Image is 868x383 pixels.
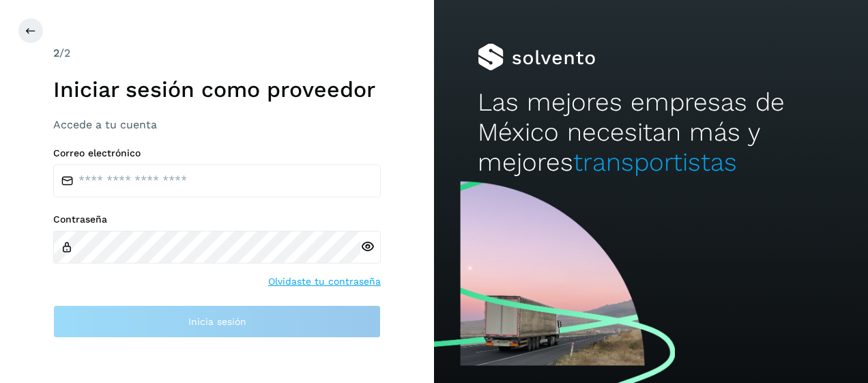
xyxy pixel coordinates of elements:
span: transportistas [573,147,737,177]
label: Contraseña [53,214,381,225]
h2: Las mejores empresas de México necesitan más y mejores [478,87,825,178]
div: /2 [53,45,381,61]
h3: Accede a tu cuenta [53,118,381,131]
label: Correo electrónico [53,147,381,159]
a: Olvidaste tu contraseña [268,274,381,289]
span: Inicia sesión [188,317,246,326]
button: Inicia sesión [53,305,381,338]
span: 2 [53,46,59,59]
h1: Iniciar sesión como proveedor [53,76,381,102]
